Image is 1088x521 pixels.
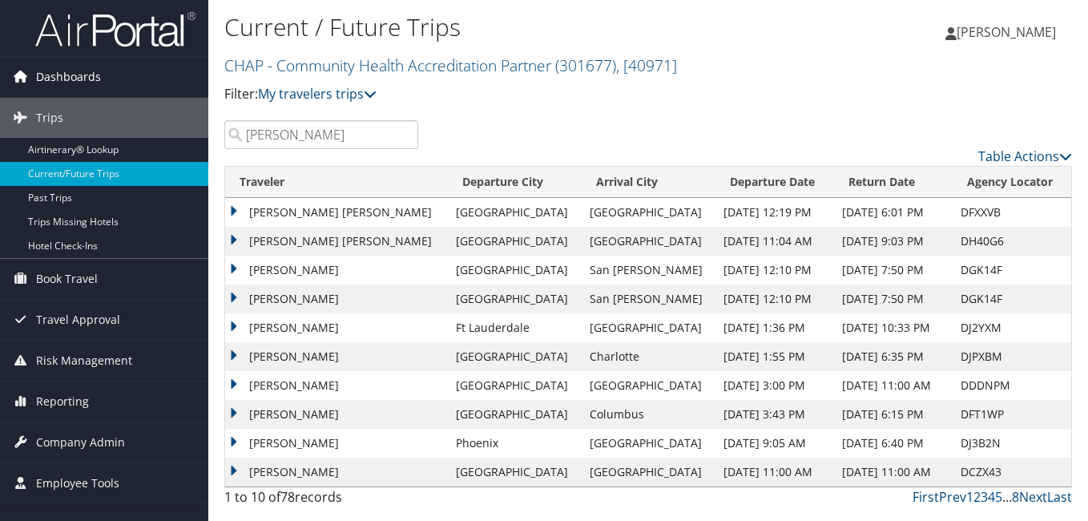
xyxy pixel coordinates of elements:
td: [GEOGRAPHIC_DATA] [582,458,715,487]
td: [GEOGRAPHIC_DATA] [448,342,582,371]
a: 5 [995,488,1002,506]
td: [DATE] 1:55 PM [715,342,834,371]
a: Next [1019,488,1047,506]
td: [GEOGRAPHIC_DATA] [448,256,582,285]
h1: Current / Future Trips [224,10,789,44]
th: Traveler: activate to sort column ascending [225,167,448,198]
th: Return Date: activate to sort column ascending [834,167,952,198]
td: [GEOGRAPHIC_DATA] [448,371,582,400]
td: [DATE] 7:50 PM [834,285,952,313]
td: [GEOGRAPHIC_DATA] [448,227,582,256]
td: [PERSON_NAME] [225,458,448,487]
td: San [PERSON_NAME] [582,285,715,313]
td: [DATE] 3:43 PM [715,400,834,429]
td: [PERSON_NAME] [225,342,448,371]
a: Table Actions [978,147,1072,165]
td: DGK14F [953,256,1071,285]
td: [DATE] 9:03 PM [834,227,952,256]
a: 3 [981,488,988,506]
td: DJPXBM [953,342,1071,371]
td: [PERSON_NAME] [225,400,448,429]
td: DFT1WP [953,400,1071,429]
td: [PERSON_NAME] [PERSON_NAME] [225,198,448,227]
th: Arrival City: activate to sort column ascending [582,167,715,198]
td: [DATE] 11:00 AM [834,458,952,487]
td: [DATE] 1:36 PM [715,313,834,342]
td: San [PERSON_NAME] [582,256,715,285]
span: Travel Approval [36,300,120,340]
td: [PERSON_NAME] [225,256,448,285]
a: First [913,488,939,506]
td: [PERSON_NAME] [225,371,448,400]
td: [DATE] 10:33 PM [834,313,952,342]
td: DH40G6 [953,227,1071,256]
span: Company Admin [36,422,125,462]
a: 4 [988,488,995,506]
td: [GEOGRAPHIC_DATA] [582,313,715,342]
a: CHAP - Community Health Accreditation Partner [224,55,677,76]
td: [DATE] 3:00 PM [715,371,834,400]
p: Filter: [224,84,789,105]
td: [DATE] 9:05 AM [715,429,834,458]
td: DFXXVB [953,198,1071,227]
span: , [ 40971 ] [616,55,677,76]
td: [PERSON_NAME] [PERSON_NAME] [225,227,448,256]
td: [DATE] 12:19 PM [715,198,834,227]
td: DGK14F [953,285,1071,313]
td: [DATE] 11:00 AM [834,371,952,400]
a: 8 [1012,488,1019,506]
td: [GEOGRAPHIC_DATA] [448,458,582,487]
td: [GEOGRAPHIC_DATA] [448,198,582,227]
span: [PERSON_NAME] [957,23,1056,41]
span: Trips [36,98,63,138]
a: Last [1047,488,1072,506]
span: … [1002,488,1012,506]
td: [PERSON_NAME] [225,285,448,313]
td: Ft Lauderdale [448,313,582,342]
td: [GEOGRAPHIC_DATA] [582,429,715,458]
span: Reporting [36,382,89,422]
td: [GEOGRAPHIC_DATA] [582,198,715,227]
th: Agency Locator: activate to sort column ascending [953,167,1071,198]
td: [GEOGRAPHIC_DATA] [582,371,715,400]
td: [DATE] 12:10 PM [715,256,834,285]
div: 1 to 10 of records [224,487,418,515]
td: Phoenix [448,429,582,458]
td: [GEOGRAPHIC_DATA] [448,285,582,313]
td: [DATE] 6:40 PM [834,429,952,458]
td: [DATE] 11:04 AM [715,227,834,256]
td: [GEOGRAPHIC_DATA] [582,227,715,256]
th: Departure City: activate to sort column ascending [448,167,582,198]
td: [PERSON_NAME] [225,429,448,458]
td: [DATE] 6:01 PM [834,198,952,227]
th: Departure Date: activate to sort column descending [715,167,834,198]
a: My travelers trips [258,85,377,103]
td: [DATE] 6:35 PM [834,342,952,371]
a: 1 [966,488,973,506]
td: [DATE] 12:10 PM [715,285,834,313]
td: [PERSON_NAME] [225,313,448,342]
a: [PERSON_NAME] [945,8,1072,56]
span: Book Travel [36,259,98,299]
td: DCZX43 [953,458,1071,487]
td: Columbus [582,400,715,429]
span: ( 301677 ) [555,55,616,76]
img: airportal-logo.png [35,10,195,48]
span: Dashboards [36,57,101,97]
a: Prev [939,488,966,506]
td: [GEOGRAPHIC_DATA] [448,400,582,429]
td: [DATE] 11:00 AM [715,458,834,487]
td: DJ3B2N [953,429,1071,458]
td: [DATE] 6:15 PM [834,400,952,429]
span: Risk Management [36,341,132,381]
input: Search Traveler or Arrival City [224,120,418,149]
td: DDDNPM [953,371,1071,400]
span: 78 [280,488,295,506]
td: DJ2YXM [953,313,1071,342]
a: 2 [973,488,981,506]
td: Charlotte [582,342,715,371]
span: Employee Tools [36,463,119,503]
td: [DATE] 7:50 PM [834,256,952,285]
